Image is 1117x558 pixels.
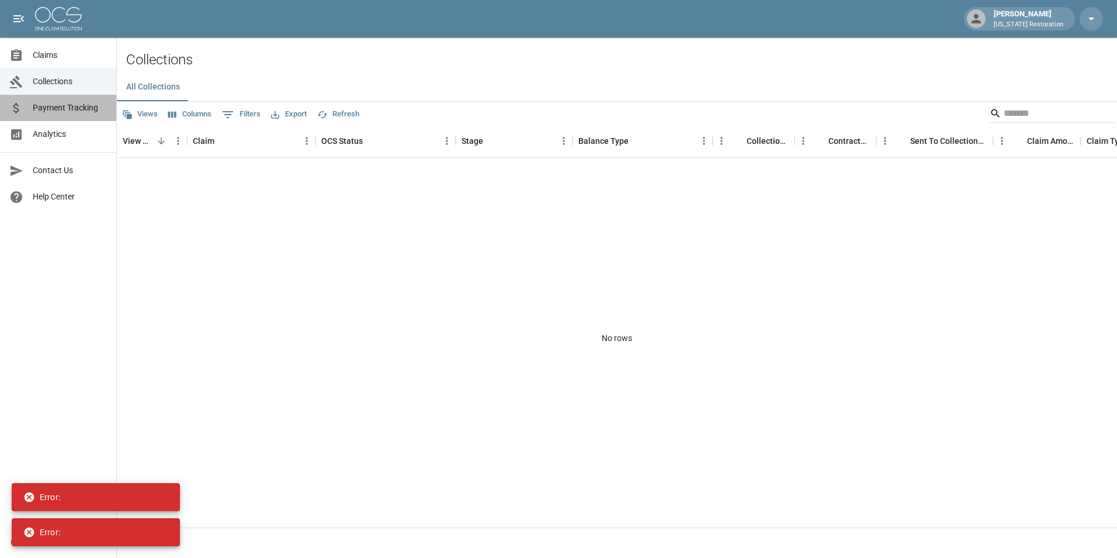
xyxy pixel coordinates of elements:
div: View Collection [117,125,187,157]
div: Contractor Amount [795,125,876,157]
div: Stage [456,125,573,157]
button: open drawer [7,7,30,30]
div: Claim Amount [1027,125,1075,157]
div: Contractor Amount [828,125,870,157]
div: Claim [193,125,214,157]
div: [PERSON_NAME] [989,8,1068,29]
button: Views [119,105,161,123]
button: Select columns [165,105,214,123]
button: Sort [153,133,169,149]
button: Sort [730,133,747,149]
button: Menu [555,132,573,150]
button: Sort [483,133,499,149]
button: Menu [438,132,456,150]
div: View Collection [123,125,153,157]
button: Menu [993,132,1011,150]
div: © 2025 One Claim Solution [11,536,106,548]
h2: Collections [126,51,1117,68]
div: Claim Amount [993,125,1081,157]
span: Contact Us [33,164,107,177]
div: Error: [23,487,60,508]
button: All Collections [117,73,189,101]
button: Show filters [219,105,263,124]
div: OCS Status [321,125,363,157]
span: Claims [33,49,107,61]
button: Sort [812,133,828,149]
div: Collections Fee [747,125,789,157]
button: Menu [876,132,894,150]
button: Sort [894,133,910,149]
div: Search [990,104,1115,125]
div: Sent To Collections Date [876,125,993,157]
p: [US_STATE] Restoration [994,20,1063,30]
div: Stage [462,125,483,157]
div: Error: [23,522,60,543]
div: Claim [187,125,315,157]
div: Balance Type [578,125,629,157]
span: Collections [33,75,107,88]
button: Refresh [314,105,362,123]
div: Sent To Collections Date [910,125,987,157]
span: Analytics [33,128,107,140]
button: Menu [298,132,315,150]
span: Payment Tracking [33,102,107,114]
div: Collections Fee [713,125,795,157]
button: Export [268,105,310,123]
div: Balance Type [573,125,713,157]
button: Sort [214,133,231,149]
button: Menu [169,132,187,150]
div: OCS Status [315,125,456,157]
div: dynamic tabs [117,73,1117,101]
button: Sort [1011,133,1027,149]
button: Menu [713,132,730,150]
button: Menu [695,132,713,150]
span: Help Center [33,191,107,203]
div: No rows [117,158,1117,519]
button: Menu [795,132,812,150]
button: Sort [629,133,645,149]
button: Sort [363,133,379,149]
img: ocs-logo-white-transparent.png [35,7,82,30]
